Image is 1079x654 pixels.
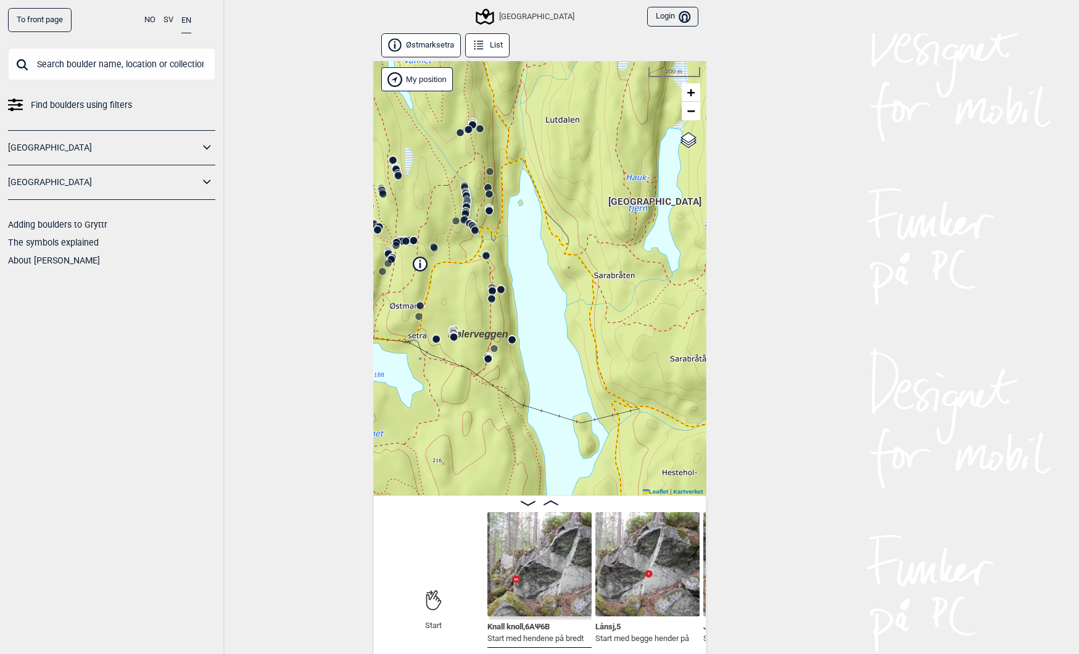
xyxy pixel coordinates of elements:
[648,67,700,77] div: 200 m
[8,173,199,191] a: [GEOGRAPHIC_DATA]
[682,83,700,102] a: Zoom in
[8,238,99,247] a: The symbols explained
[677,126,700,154] a: Layers
[595,632,689,645] p: Start med begge hender på
[8,8,72,32] a: To front page
[673,488,703,495] a: Kartverket
[449,329,508,339] span: Bølerveggen
[487,632,584,645] p: Start med hendene på bredt
[643,488,668,495] a: Leaflet
[8,255,100,265] a: About [PERSON_NAME]
[181,8,191,33] button: EN
[425,621,442,631] span: Start
[144,8,155,32] button: NO
[703,512,808,616] img: Jernsteg
[31,96,132,114] span: Find boulders using filters
[163,8,173,32] button: SV
[595,512,700,616] img: Lansj
[8,48,215,80] input: Search boulder name, location or collection
[647,7,698,27] button: Login
[487,619,550,631] span: Knall knoll , 6A Ψ 6B
[477,9,574,24] div: [GEOGRAPHIC_DATA]
[687,103,695,118] span: −
[687,85,695,100] span: +
[487,512,592,616] img: Knall knoll
[682,102,700,120] a: Zoom out
[651,183,659,190] div: [GEOGRAPHIC_DATA]
[670,488,672,495] span: |
[703,632,789,645] p: Sittstart. Blokket under e
[465,33,510,57] button: List
[703,619,746,631] span: Jernsteg , 6C
[8,96,215,114] a: Find boulders using filters
[381,33,461,57] button: Østmarksetra
[8,220,107,230] a: Adding boulders to Gryttr
[8,139,199,157] a: [GEOGRAPHIC_DATA]
[381,67,453,91] div: Show my position
[595,619,621,631] span: Lånsj , 5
